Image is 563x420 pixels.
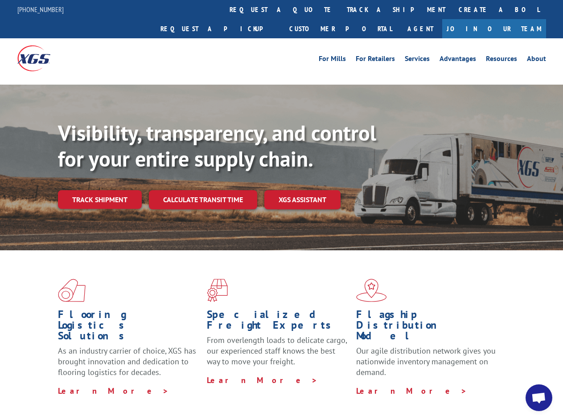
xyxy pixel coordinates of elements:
img: xgs-icon-total-supply-chain-intelligence-red [58,279,86,302]
a: Services [405,55,430,65]
b: Visibility, transparency, and control for your entire supply chain. [58,119,376,172]
a: Calculate transit time [149,190,257,209]
a: Advantages [440,55,476,65]
div: Open chat [526,384,552,411]
img: xgs-icon-flagship-distribution-model-red [356,279,387,302]
a: [PHONE_NUMBER] [17,5,64,14]
a: For Retailers [356,55,395,65]
a: Customer Portal [283,19,399,38]
a: Request a pickup [154,19,283,38]
img: xgs-icon-focused-on-flooring-red [207,279,228,302]
h1: Flooring Logistics Solutions [58,309,200,346]
p: From overlength loads to delicate cargo, our experienced staff knows the best way to move your fr... [207,335,349,375]
span: As an industry carrier of choice, XGS has brought innovation and dedication to flooring logistics... [58,346,196,377]
a: Learn More > [207,375,318,385]
a: Learn More > [58,386,169,396]
a: Resources [486,55,517,65]
span: Our agile distribution network gives you nationwide inventory management on demand. [356,346,496,377]
a: About [527,55,546,65]
a: Agent [399,19,442,38]
a: Join Our Team [442,19,546,38]
a: XGS ASSISTANT [264,190,341,209]
a: Learn More > [356,386,467,396]
h1: Flagship Distribution Model [356,309,498,346]
a: For Mills [319,55,346,65]
h1: Specialized Freight Experts [207,309,349,335]
a: Track shipment [58,190,142,209]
